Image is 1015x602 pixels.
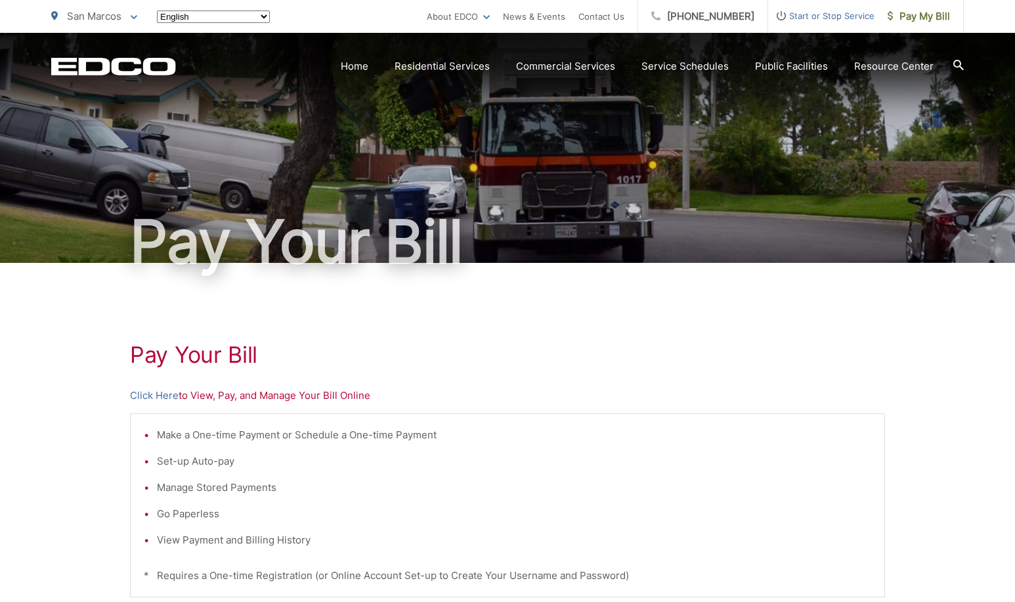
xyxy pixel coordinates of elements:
li: Manage Stored Payments [157,480,871,496]
li: Go Paperless [157,506,871,522]
select: Select a language [157,11,270,23]
a: Public Facilities [755,58,828,74]
a: Commercial Services [516,58,615,74]
p: * Requires a One-time Registration (or Online Account Set-up to Create Your Username and Password) [144,568,871,584]
a: Service Schedules [641,58,729,74]
a: Click Here [130,388,179,404]
li: Set-up Auto-pay [157,453,871,469]
a: Resource Center [854,58,934,74]
span: Pay My Bill [888,9,950,24]
a: Contact Us [578,9,624,24]
a: EDCD logo. Return to the homepage. [51,57,176,76]
a: Residential Services [395,58,490,74]
li: View Payment and Billing History [157,532,871,548]
a: News & Events [503,9,565,24]
a: Home [341,58,368,74]
a: About EDCO [427,9,490,24]
h1: Pay Your Bill [51,209,964,275]
p: to View, Pay, and Manage Your Bill Online [130,388,885,404]
span: San Marcos [67,10,121,22]
li: Make a One-time Payment or Schedule a One-time Payment [157,427,871,443]
h1: Pay Your Bill [130,342,885,368]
